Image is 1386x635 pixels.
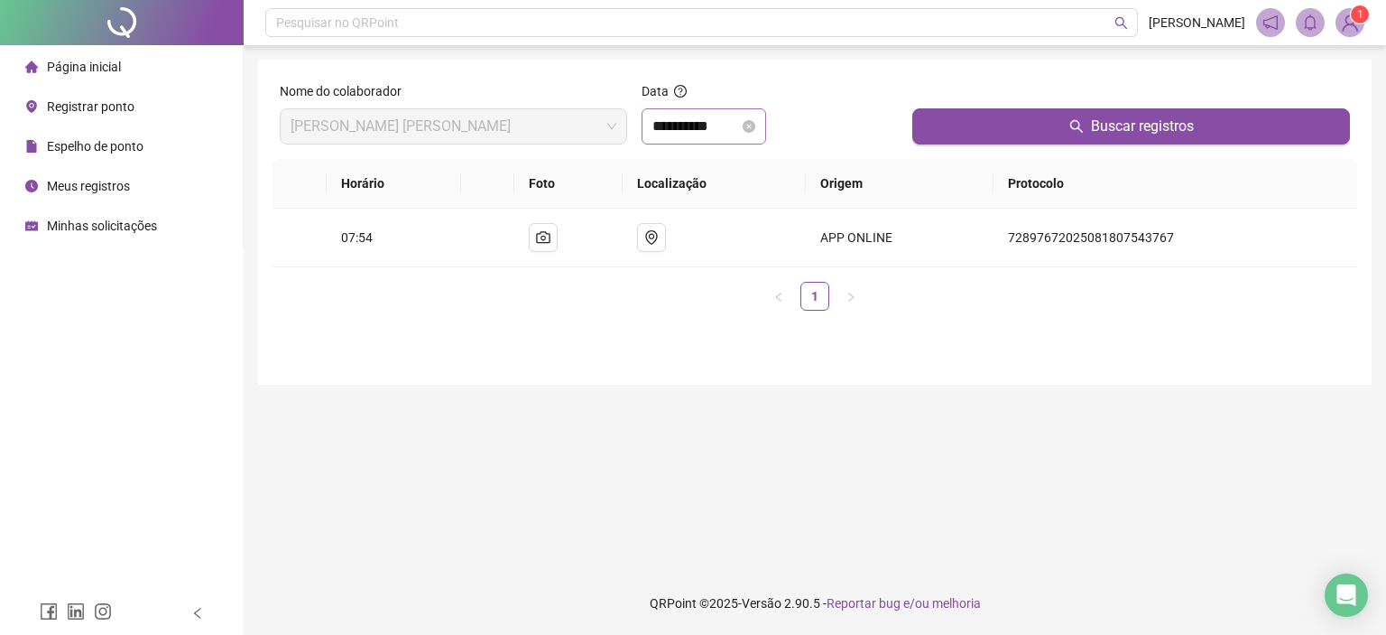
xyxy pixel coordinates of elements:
span: notification [1262,14,1279,31]
span: camera [536,230,550,245]
span: question-circle [674,85,687,98]
span: close-circle [743,120,755,133]
span: linkedin [67,602,85,621]
span: Espelho de ponto [47,139,143,154]
span: search [1114,16,1128,30]
span: 07:54 [341,230,373,245]
span: environment [25,100,38,113]
span: DANIEL DE ARAUJO MACHADO [291,109,616,144]
th: Localização [623,159,806,209]
span: 1 [1357,8,1363,21]
th: Origem [806,159,994,209]
span: Data [642,84,669,98]
footer: QRPoint © 2025 - 2.90.5 - [244,572,1386,635]
span: left [191,607,204,620]
span: Reportar bug e/ou melhoria [827,596,981,611]
img: 92402 [1336,9,1363,36]
span: Versão [742,596,781,611]
span: file [25,140,38,153]
span: schedule [25,219,38,232]
span: Buscar registros [1091,116,1194,137]
td: 72897672025081807543767 [993,209,1357,267]
li: 1 [800,282,829,311]
td: APP ONLINE [806,209,994,267]
span: right [845,292,856,303]
span: Registrar ponto [47,99,134,114]
span: clock-circle [25,180,38,192]
li: Próxima página [836,282,865,311]
span: search [1069,119,1084,134]
a: 1 [801,283,828,310]
span: facebook [40,602,58,621]
span: Minhas solicitações [47,219,157,233]
span: home [25,61,38,73]
span: [PERSON_NAME] [1149,13,1245,33]
th: Horário [327,159,461,209]
span: Meus registros [47,179,130,193]
th: Foto [514,159,622,209]
span: bell [1302,14,1318,31]
button: left [764,282,793,311]
span: left [773,292,784,303]
label: Nome do colaborador [280,81,413,101]
span: Página inicial [47,60,121,74]
sup: Atualize o seu contato no menu Meus Dados [1351,5,1369,23]
th: Protocolo [993,159,1357,209]
button: Buscar registros [912,108,1350,145]
span: instagram [94,602,112,621]
button: right [836,282,865,311]
span: environment [644,230,659,245]
div: Open Intercom Messenger [1325,574,1368,617]
li: Página anterior [764,282,793,311]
